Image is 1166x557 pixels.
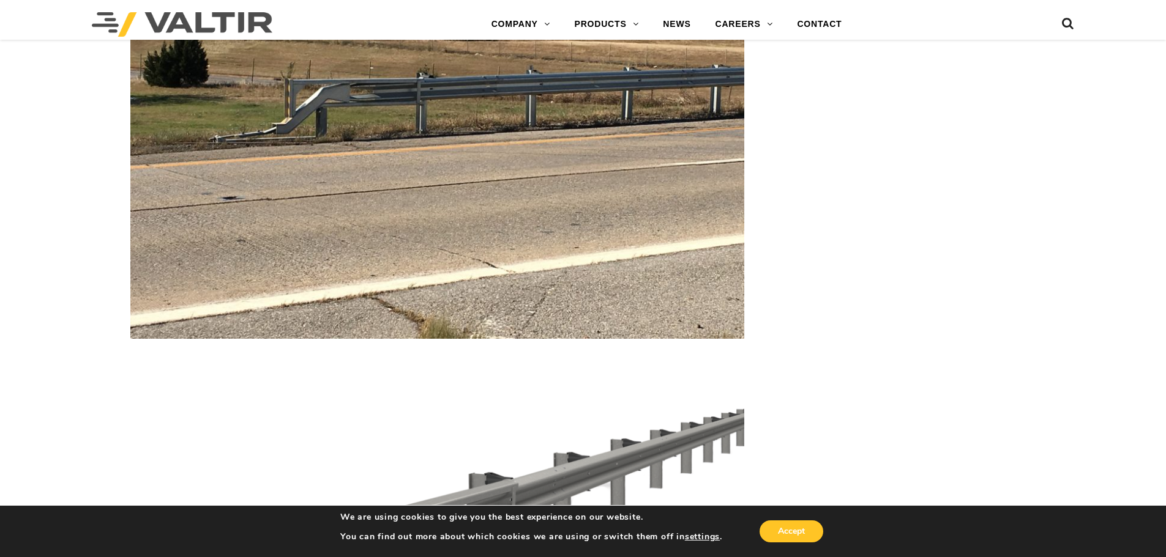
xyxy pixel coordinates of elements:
a: NEWS [651,12,703,37]
a: PRODUCTS [562,12,651,37]
a: CONTACT [785,12,854,37]
p: We are using cookies to give you the best experience on our website. [340,512,722,523]
a: CAREERS [703,12,785,37]
button: Accept [760,520,823,542]
img: Valtir [92,12,272,37]
p: You can find out more about which cookies we are using or switch them off in . [340,531,722,542]
a: COMPANY [479,12,562,37]
button: settings [685,531,720,542]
